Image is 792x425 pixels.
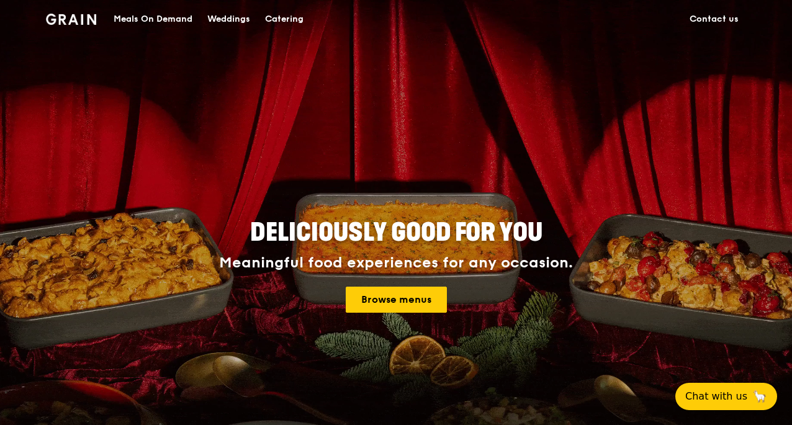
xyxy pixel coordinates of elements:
[46,14,96,25] img: Grain
[200,1,258,38] a: Weddings
[258,1,311,38] a: Catering
[207,1,250,38] div: Weddings
[114,1,192,38] div: Meals On Demand
[265,1,304,38] div: Catering
[752,389,767,404] span: 🦙
[173,254,619,272] div: Meaningful food experiences for any occasion.
[675,383,777,410] button: Chat with us🦙
[250,218,542,248] span: Deliciously good for you
[346,287,447,313] a: Browse menus
[682,1,746,38] a: Contact us
[685,389,747,404] span: Chat with us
